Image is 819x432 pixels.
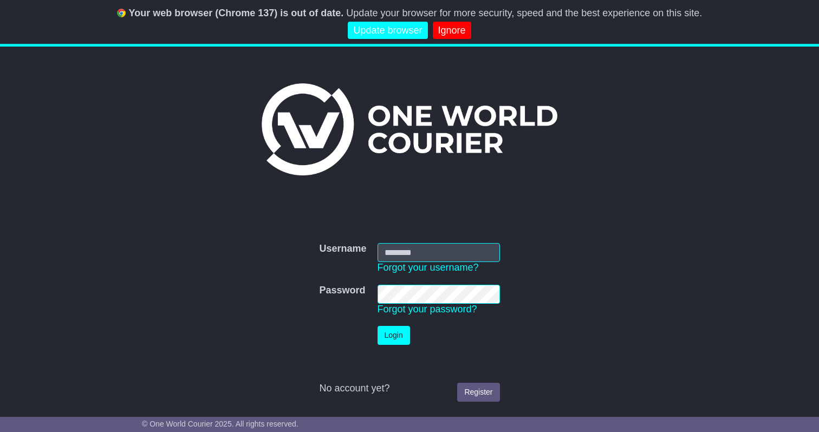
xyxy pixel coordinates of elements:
button: Login [378,326,410,345]
a: Forgot your password? [378,304,477,315]
label: Username [319,243,366,255]
a: Ignore [433,22,471,40]
a: Register [457,383,499,402]
a: Forgot your username? [378,262,479,273]
label: Password [319,285,365,297]
a: Update browser [348,22,427,40]
div: No account yet? [319,383,499,395]
span: Update your browser for more security, speed and the best experience on this site. [346,8,702,18]
b: Your web browser (Chrome 137) is out of date. [129,8,344,18]
span: © One World Courier 2025. All rights reserved. [142,420,298,428]
img: One World [262,83,557,175]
